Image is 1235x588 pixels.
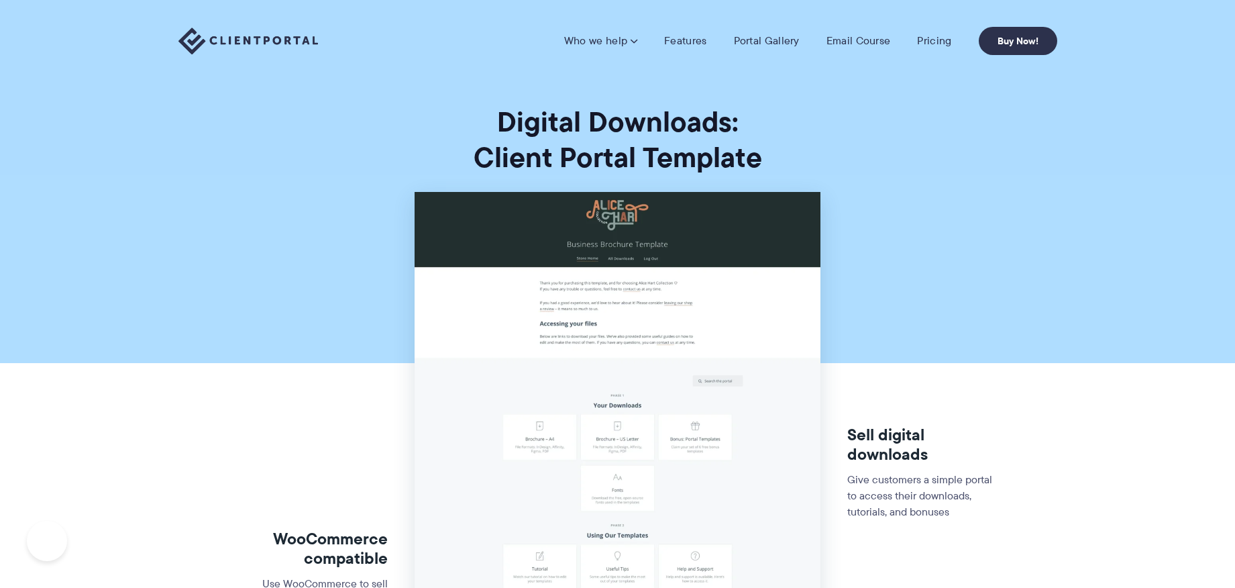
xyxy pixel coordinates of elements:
[241,530,388,569] h3: WooCommerce compatible
[734,34,800,48] a: Portal Gallery
[564,34,637,48] a: Who we help
[917,34,951,48] a: Pricing
[979,27,1057,55] a: Buy Now!
[664,34,706,48] a: Features
[847,426,994,464] h3: Sell digital downloads
[27,521,67,561] iframe: Toggle Customer Support
[826,34,891,48] a: Email Course
[847,472,994,520] p: Give customers a simple portal to access their downloads, tutorials, and bonuses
